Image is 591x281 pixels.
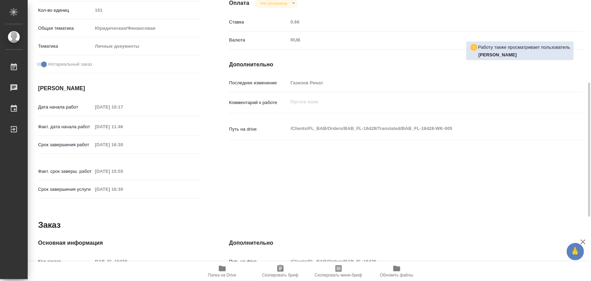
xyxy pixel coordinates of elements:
p: Факт. срок заверш. работ [38,168,92,175]
h4: Основная информация [38,239,202,247]
p: Срок завершения работ [38,141,92,148]
p: Последнее изменение [229,79,288,86]
p: Факт. дата начала работ [38,123,92,130]
h2: Заказ [38,219,61,231]
input: Пустое поле [92,166,153,176]
span: Нотариальный заказ [48,61,92,68]
button: Обновить файлы [368,262,426,281]
button: Папка на Drive [193,262,251,281]
span: Скопировать бриф [262,273,298,278]
div: Юридическая/Финансовая [92,22,201,34]
p: Кол-во единиц [38,7,92,14]
button: 🙏 [567,243,584,260]
p: Срок завершения услуги [38,186,92,193]
input: Пустое поле [92,102,153,112]
b: [PERSON_NAME] [478,52,517,57]
input: Пустое поле [92,256,201,266]
input: Пустое поле [92,5,201,15]
h4: Дополнительно [229,239,583,247]
input: Пустое поле [288,17,554,27]
h4: [PERSON_NAME] [38,84,202,93]
p: Путь на drive [229,258,288,265]
span: Обновить файлы [380,273,413,278]
h4: Дополнительно [229,60,583,69]
span: Папка на Drive [208,273,236,278]
input: Пустое поле [288,256,554,266]
input: Пустое поле [92,184,153,194]
p: Общая тематика [38,25,92,32]
span: Скопировать мини-бриф [315,273,362,278]
span: 🙏 [570,244,581,259]
p: Тематика [38,43,92,50]
p: Ставка [229,19,288,26]
textarea: /Clients/FL_BAB/Orders/BAB_FL-16428/Translated/BAB_FL-16428-WK-005 [288,123,554,134]
div: Личные документы [92,40,201,52]
button: Не оплачена [258,0,289,6]
input: Пустое поле [92,140,153,150]
p: Голубев Дмитрий [478,51,570,58]
input: Пустое поле [92,122,153,132]
p: Дата начала работ [38,104,92,111]
div: RUB [288,34,554,46]
input: Пустое поле [288,78,554,88]
p: Путь на drive [229,126,288,133]
p: Комментарий к работе [229,99,288,106]
button: Скопировать мини-бриф [310,262,368,281]
p: Работу также просматривает пользователь [478,44,570,51]
button: Скопировать бриф [251,262,310,281]
p: Код заказа [38,258,92,265]
p: Валюта [229,37,288,44]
